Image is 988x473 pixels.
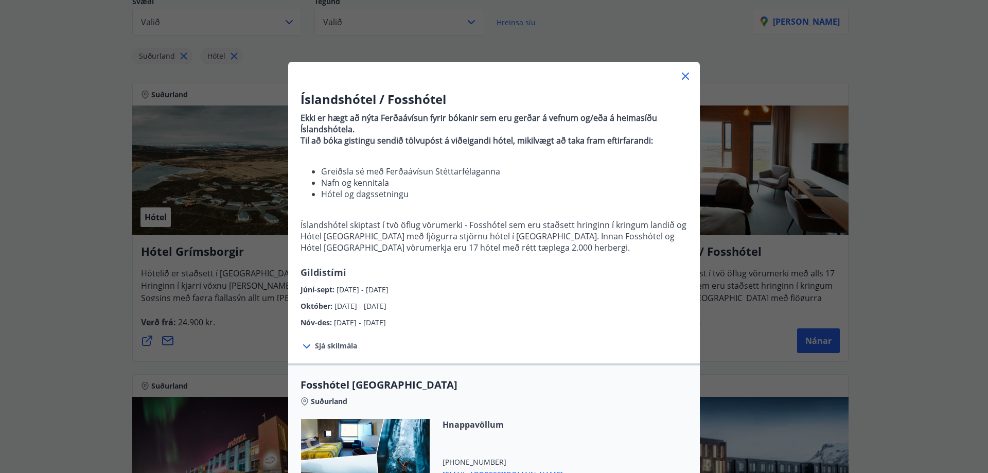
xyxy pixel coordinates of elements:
li: Greiðsla sé með Ferðaávísun Stéttarfélaganna [321,166,687,177]
span: Gildistími [301,266,346,278]
h3: Íslandshótel / Fosshótel [301,91,687,108]
strong: Ekki er hægt að nýta Ferðaávísun fyrir bókanir sem eru gerðar á vefnum og/eða á heimasíðu Íslands... [301,112,657,135]
li: Nafn og kennitala [321,177,687,188]
span: Nóv-des : [301,318,334,327]
span: Sjá skilmála [315,341,357,351]
span: Október : [301,301,334,311]
li: Hótel og dagssetningu [321,188,687,200]
strong: Til að bóka gistingu sendið tölvupóst á viðeigandi hótel, mikilvægt að taka fram eftirfarandi: [301,135,653,146]
p: Íslandshótel skiptast í tvö öflug vörumerki - Fosshótel sem eru staðsett hringinn í kringum landi... [301,219,687,253]
span: [DATE] - [DATE] [334,301,386,311]
span: Fosshótel [GEOGRAPHIC_DATA] [301,378,687,392]
span: [DATE] - [DATE] [337,285,389,294]
span: Suðurland [311,396,347,407]
span: Hnappavöllum [443,419,563,430]
span: Júní-sept : [301,285,337,294]
span: [PHONE_NUMBER] [443,457,563,467]
span: [DATE] - [DATE] [334,318,386,327]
